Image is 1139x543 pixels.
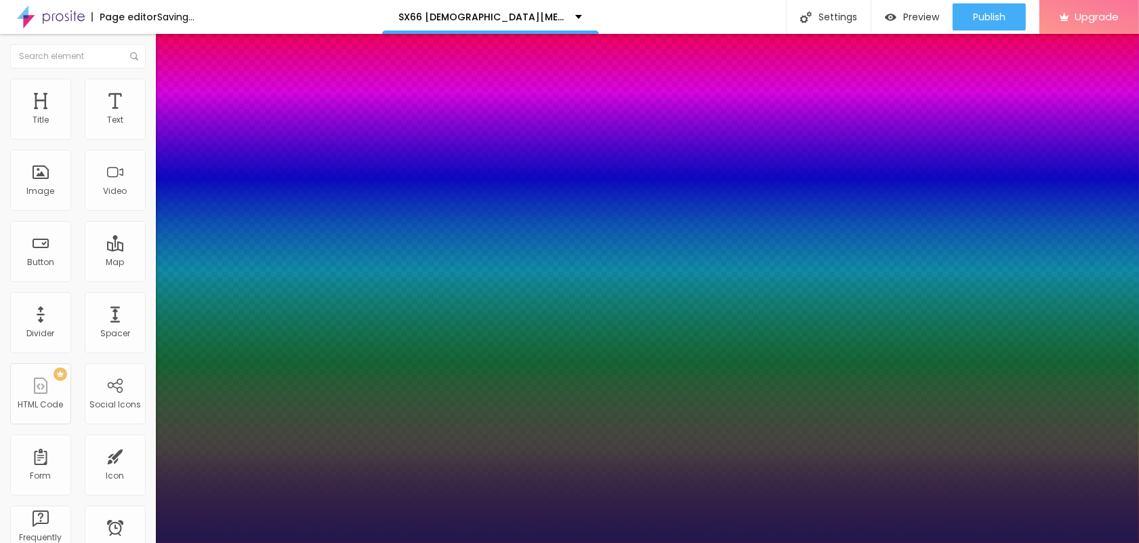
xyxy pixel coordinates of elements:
[130,52,138,60] img: Icone
[27,258,54,267] div: Button
[106,258,125,267] div: Map
[953,3,1026,31] button: Publish
[10,44,146,68] input: Search element
[33,115,49,125] div: Title
[30,471,51,481] div: Form
[157,12,194,22] div: Saving...
[903,12,939,22] span: Preview
[1075,11,1119,22] span: Upgrade
[27,186,55,196] div: Image
[871,3,953,31] button: Preview
[399,12,565,22] p: SX66 [DEMOGRAPHIC_DATA][MEDICAL_DATA] [GEOGRAPHIC_DATA]
[885,12,896,23] img: view-1.svg
[91,12,157,22] div: Page editor
[18,400,64,409] div: HTML Code
[800,12,812,23] img: Icone
[106,471,125,481] div: Icon
[973,12,1006,22] span: Publish
[100,329,130,338] div: Spacer
[107,115,123,125] div: Text
[89,400,141,409] div: Social Icons
[104,186,127,196] div: Video
[27,329,55,338] div: Divider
